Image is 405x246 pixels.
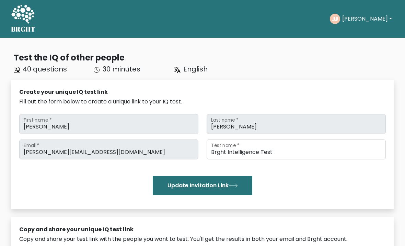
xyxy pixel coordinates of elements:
[207,114,386,134] input: Last name
[340,14,394,23] button: [PERSON_NAME]
[19,225,386,234] div: Copy and share your unique IQ test link
[11,25,36,33] h5: BRGHT
[14,52,394,64] div: Test the IQ of other people
[103,64,140,74] span: 30 minutes
[19,98,386,106] div: Fill out the form below to create a unique link to your IQ test.
[11,3,36,35] a: BRGHT
[19,114,198,134] input: First name
[153,176,252,195] button: Update Invitation Link
[19,139,198,159] input: Email
[183,64,208,74] span: English
[19,88,386,96] div: Create your unique IQ test link
[207,139,386,159] input: Test name
[332,15,338,23] text: JJ
[19,235,386,243] div: Copy and share your test link with the people you want to test. You'll get the results in both yo...
[23,64,67,74] span: 40 questions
